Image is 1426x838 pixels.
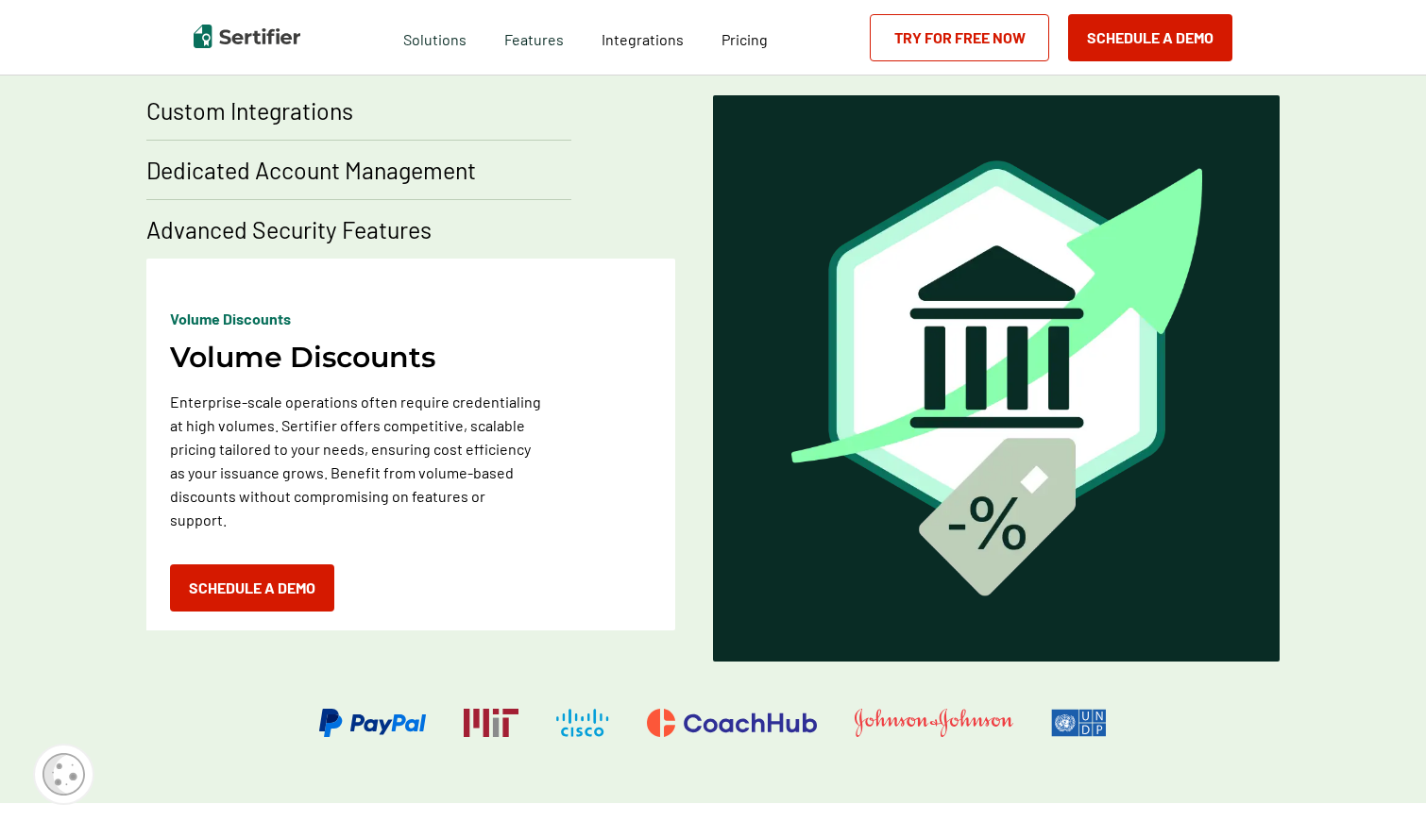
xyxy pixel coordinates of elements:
a: Pricing [721,25,768,49]
p: Enterprise-scale operations often require credentialing at high volumes. Sertifier offers competi... [170,390,544,531]
a: Try for Free Now [870,14,1049,61]
img: UNDP [1051,709,1107,737]
span: Integrations [602,30,684,48]
h2: Volume Discounts [170,340,435,375]
span: Pricing [721,30,768,48]
p: Volume Discounts [170,307,291,330]
button: Schedule a Demo [1068,14,1232,61]
img: Sertifier | Digital Credentialing Platform [194,25,300,48]
img: CoachHub [647,709,817,737]
img: Massachusetts Institute of Technology [464,709,518,737]
span: Features [504,25,564,49]
img: PayPal [319,709,426,737]
p: Dedicated Account Management [146,155,476,185]
img: Cisco [556,709,609,737]
span: Solutions [403,25,467,49]
p: Custom Integrations [146,95,353,126]
p: Advanced Security Features [146,214,432,244]
img: Cookie Popup Icon [42,753,85,796]
a: Integrations [602,25,684,49]
img: Johnson & Johnson [855,709,1013,737]
img: pricing Volume Discounts [791,160,1202,595]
